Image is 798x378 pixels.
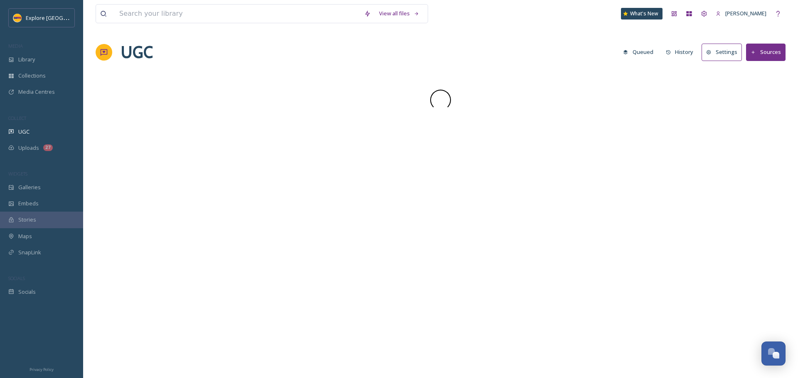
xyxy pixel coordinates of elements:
span: SOCIALS [8,275,25,281]
a: History [662,44,702,60]
a: UGC [121,40,153,65]
span: UGC [18,128,30,136]
button: Settings [702,44,742,61]
button: Queued [619,44,658,60]
span: MEDIA [8,43,23,49]
button: History [662,44,698,60]
span: Collections [18,72,46,80]
a: Privacy Policy [30,364,54,374]
span: Library [18,56,35,63]
a: What's New [621,8,663,20]
span: COLLECT [8,115,26,121]
span: Privacy Policy [30,367,54,372]
span: Embeds [18,200,39,207]
input: Search your library [115,5,360,23]
span: [PERSON_NAME] [725,10,766,17]
a: Settings [702,44,746,61]
div: 27 [43,144,53,151]
span: Galleries [18,183,41,191]
button: Sources [746,44,786,61]
a: [PERSON_NAME] [712,5,771,22]
span: Stories [18,216,36,224]
img: Butte%20County%20logo.png [13,14,22,22]
span: Socials [18,288,36,296]
a: View all files [375,5,424,22]
span: SnapLink [18,249,41,256]
span: Media Centres [18,88,55,96]
span: Explore [GEOGRAPHIC_DATA] [26,14,99,22]
span: WIDGETS [8,171,27,177]
button: Open Chat [761,341,786,366]
a: Queued [619,44,662,60]
span: Uploads [18,144,39,152]
span: Maps [18,232,32,240]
